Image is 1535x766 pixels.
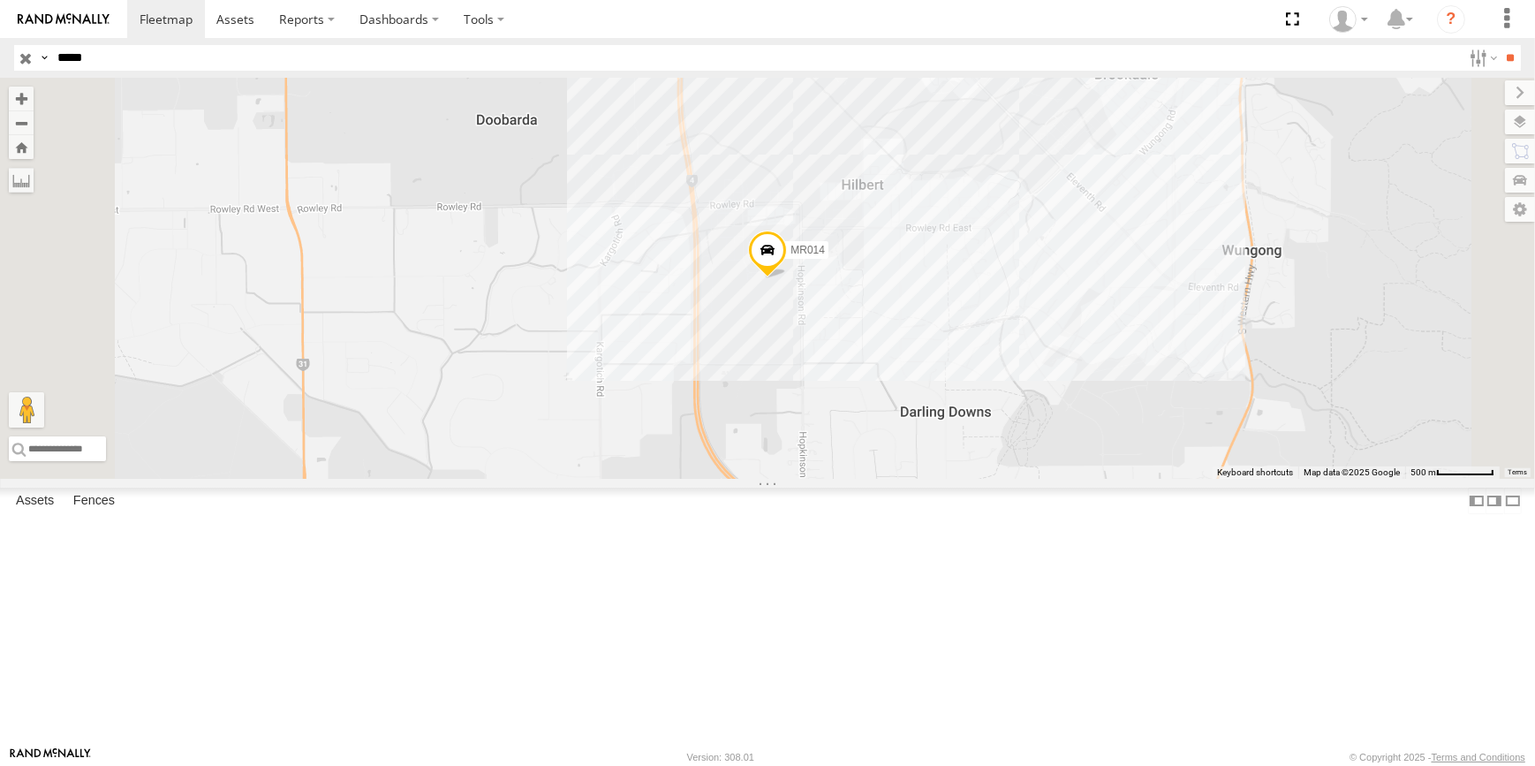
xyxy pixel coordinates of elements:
button: Keyboard shortcuts [1217,466,1293,479]
button: Drag Pegman onto the map to open Street View [9,392,44,428]
span: MR014 [790,245,825,257]
div: Version: 308.01 [687,752,754,762]
a: Terms (opens in new tab) [1509,469,1527,476]
img: rand-logo.svg [18,13,110,26]
label: Search Query [37,45,51,71]
label: Map Settings [1505,197,1535,222]
span: Map data ©2025 Google [1304,467,1400,477]
label: Hide Summary Table [1504,488,1522,513]
a: Terms and Conditions [1432,752,1525,762]
label: Dock Summary Table to the Left [1468,488,1486,513]
label: Dock Summary Table to the Right [1486,488,1503,513]
div: Jaydon Walker [1323,6,1374,33]
button: Zoom Home [9,135,34,159]
label: Search Filter Options [1463,45,1501,71]
button: Zoom in [9,87,34,110]
span: 500 m [1410,467,1436,477]
a: Visit our Website [10,748,91,766]
label: Assets [7,489,63,513]
div: © Copyright 2025 - [1350,752,1525,762]
label: Measure [9,168,34,193]
i: ? [1437,5,1465,34]
label: Fences [64,489,124,513]
button: Map Scale: 500 m per 62 pixels [1405,466,1500,479]
button: Zoom out [9,110,34,135]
